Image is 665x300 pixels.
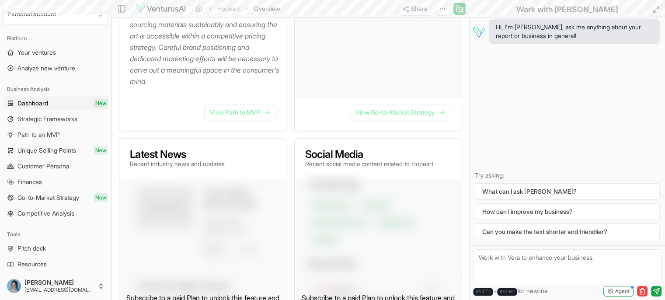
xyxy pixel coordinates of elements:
[3,257,108,271] a: Resources
[17,260,47,269] span: Resources
[24,279,94,286] span: [PERSON_NAME]
[3,61,108,75] a: Analyze new venture
[3,96,108,110] a: DashboardNew
[17,130,60,139] span: Path to an MVP
[3,241,108,255] a: Pitch deck
[94,99,108,108] span: New
[497,288,517,296] kbd: enter
[350,105,451,120] a: View Go-to-Market Strategy
[24,286,94,293] span: [EMAIL_ADDRESS][DOMAIN_NAME]
[475,203,660,220] button: How can I improve my business?
[17,209,74,218] span: Competitive Analysis
[3,227,108,241] div: Tools
[17,244,46,253] span: Pitch deck
[17,193,79,202] span: Go-to-Market Strategy
[3,31,108,45] div: Platform
[17,48,56,57] span: Your ventures
[7,279,21,293] img: ACg8ocLcxkQDU4LEtVRygbbVj5-A00gBqSTrWXZ0VkbqEG1ZE_Ahp6ka=s96-c
[3,159,108,173] a: Customer Persona
[3,45,108,59] a: Your ventures
[305,149,433,160] h3: Social Media
[473,286,548,296] span: + for newline
[603,286,634,297] button: Agent
[17,115,77,123] span: Strategic Frameworks
[204,105,276,120] a: View Path to MVP
[3,82,108,96] div: Business Analysis
[305,160,433,168] p: Recent social media content related to Hopeart
[471,24,485,38] img: Vera
[130,149,225,160] h3: Latest News
[17,99,48,108] span: Dashboard
[496,23,653,40] span: Hi, I'm [PERSON_NAME], ask me anything about your report or business in general!
[615,288,630,295] span: Agent
[3,128,108,142] a: Path to an MVP
[17,162,69,171] span: Customer Persona
[3,143,108,157] a: Unique Selling PointsNew
[17,64,75,73] span: Analyze new venture
[3,206,108,220] a: Competitive Analysis
[475,171,660,180] p: Try asking:
[94,193,108,202] span: New
[17,146,76,155] span: Unique Selling Points
[94,146,108,155] span: New
[3,175,108,189] a: Finances
[17,178,42,186] span: Finances
[3,112,108,126] a: Strategic Frameworks
[475,183,660,200] button: What can I ask [PERSON_NAME]?
[473,288,493,296] kbd: shift
[130,160,225,168] p: Recent industry news and updates
[3,276,108,297] button: [PERSON_NAME][EMAIL_ADDRESS][DOMAIN_NAME]
[3,191,108,205] a: Go-to-Market StrategyNew
[475,223,660,240] button: Can you make the text shorter and friendlier?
